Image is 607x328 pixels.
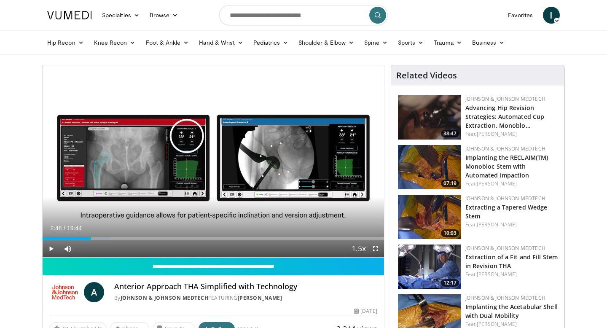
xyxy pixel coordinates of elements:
a: [PERSON_NAME] [238,294,282,301]
span: 38:47 [441,130,459,137]
a: I [543,7,560,24]
a: Shoulder & Elbow [293,34,359,51]
div: [DATE] [354,307,377,315]
a: A [84,282,104,302]
a: 38:47 [398,95,461,140]
a: [PERSON_NAME] [477,271,517,278]
div: Feat. [465,130,558,138]
span: 12:17 [441,279,459,287]
div: Feat. [465,320,558,328]
a: Trauma [429,34,467,51]
div: By FEATURING [114,294,377,302]
a: Johnson & Johnson MedTech [465,95,545,102]
a: [PERSON_NAME] [477,320,517,328]
a: Johnson & Johnson MedTech [465,195,545,202]
a: Johnson & Johnson MedTech [465,145,545,152]
button: Mute [59,240,76,257]
a: [PERSON_NAME] [477,130,517,137]
h4: Anterior Approach THA Simplified with Technology [114,282,377,291]
a: Hip Recon [42,34,89,51]
a: Implanting the Acetabular Shell with Dual Mobility [465,303,558,320]
button: Playback Rate [350,240,367,257]
a: Advancing Hip Revision Strategies: Automated Cup Extraction, Monoblo… [465,104,545,129]
span: 07:19 [441,180,459,187]
span: 10:03 [441,229,459,237]
a: 10:03 [398,195,461,239]
div: Feat. [465,221,558,229]
a: Spine [359,34,392,51]
img: Johnson & Johnson MedTech [49,282,81,302]
a: Pediatrics [248,34,293,51]
a: Knee Recon [89,34,141,51]
a: [PERSON_NAME] [477,180,517,187]
img: 82aed312-2a25-4631-ae62-904ce62d2708.150x105_q85_crop-smart_upscale.jpg [398,245,461,289]
a: Browse [145,7,183,24]
a: [PERSON_NAME] [477,221,517,228]
span: 19:44 [67,225,82,231]
button: Play [43,240,59,257]
a: Business [467,34,510,51]
input: Search topics, interventions [219,5,388,25]
a: Specialties [97,7,145,24]
a: Extraction of a Fit and Fill Stem in Revision THA [465,253,558,270]
div: Feat. [465,271,558,278]
span: / [64,225,65,231]
a: Extracting a Tapered Wedge Stem [465,203,548,220]
a: Johnson & Johnson MedTech [465,245,545,252]
a: Hand & Wrist [194,34,248,51]
div: Progress Bar [43,237,384,240]
img: VuMedi Logo [47,11,92,19]
a: Foot & Ankle [141,34,194,51]
button: Fullscreen [367,240,384,257]
a: Implanting the RECLAIM(TM) Monobloc Stem with Automated impaction [465,153,548,179]
img: ffc33e66-92ed-4f11-95c4-0a160745ec3c.150x105_q85_crop-smart_upscale.jpg [398,145,461,189]
a: Favorites [503,7,538,24]
h4: Related Videos [396,70,457,81]
a: 12:17 [398,245,461,289]
div: Feat. [465,180,558,188]
img: 0b84e8e2-d493-4aee-915d-8b4f424ca292.150x105_q85_crop-smart_upscale.jpg [398,195,461,239]
a: 07:19 [398,145,461,189]
a: Johnson & Johnson MedTech [121,294,209,301]
a: Sports [393,34,429,51]
img: 9f1a5b5d-2ba5-4c40-8e0c-30b4b8951080.150x105_q85_crop-smart_upscale.jpg [398,95,461,140]
span: 2:48 [50,225,62,231]
a: Johnson & Johnson MedTech [465,294,545,301]
video-js: Video Player [43,65,384,258]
